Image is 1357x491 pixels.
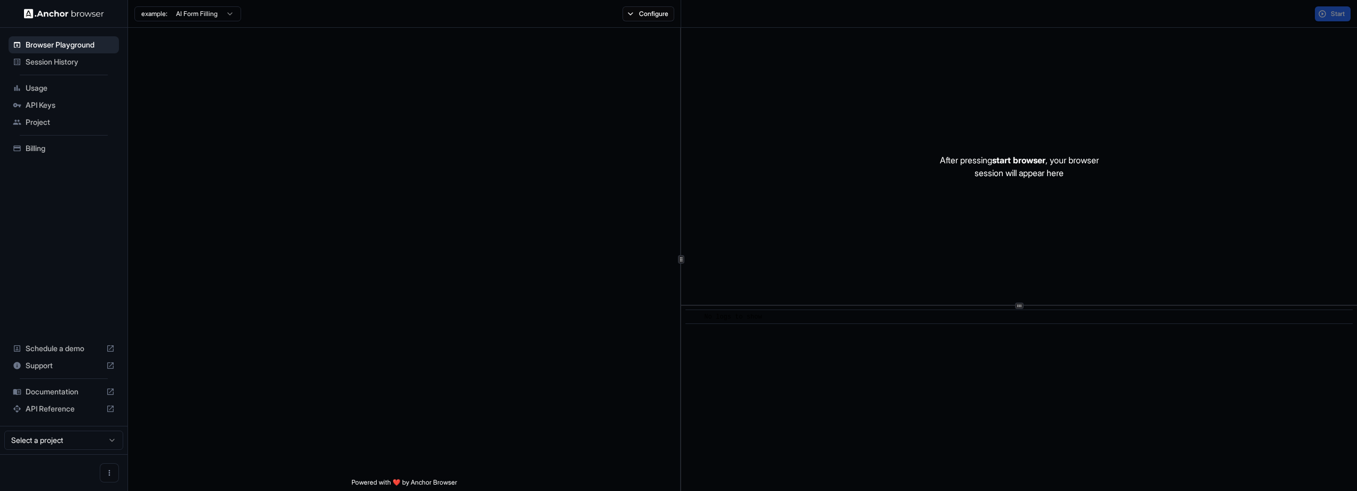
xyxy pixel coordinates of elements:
[26,386,102,397] span: Documentation
[9,114,119,131] div: Project
[100,463,119,482] button: Open menu
[9,53,119,70] div: Session History
[26,403,102,414] span: API Reference
[9,140,119,157] div: Billing
[26,143,115,154] span: Billing
[26,57,115,67] span: Session History
[9,97,119,114] div: API Keys
[352,478,457,491] span: Powered with ❤️ by Anchor Browser
[26,39,115,50] span: Browser Playground
[26,117,115,128] span: Project
[940,154,1099,179] p: After pressing , your browser session will appear here
[691,312,696,322] span: ​
[9,36,119,53] div: Browser Playground
[9,383,119,400] div: Documentation
[24,9,104,19] img: Anchor Logo
[9,357,119,374] div: Support
[992,155,1045,165] span: start browser
[9,340,119,357] div: Schedule a demo
[9,80,119,97] div: Usage
[26,83,115,93] span: Usage
[704,313,762,321] span: No logs to show
[26,360,102,371] span: Support
[622,6,674,21] button: Configure
[26,343,102,354] span: Schedule a demo
[26,100,115,110] span: API Keys
[9,400,119,417] div: API Reference
[141,10,167,18] span: example:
